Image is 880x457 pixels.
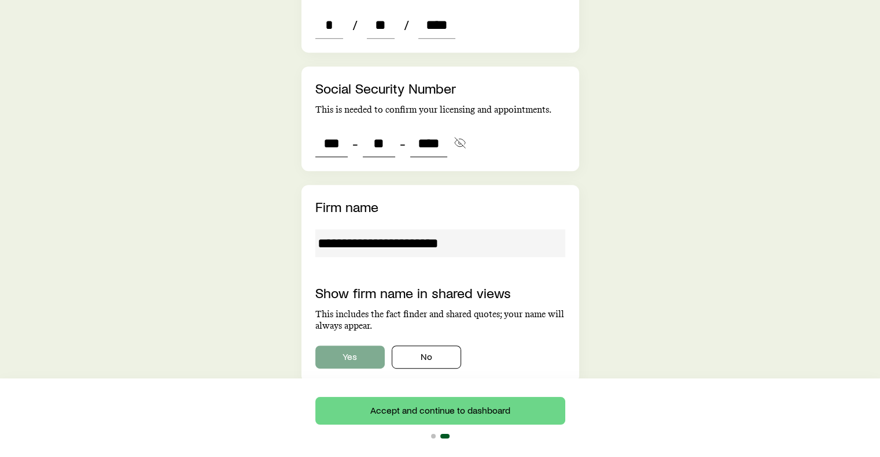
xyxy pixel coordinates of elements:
[315,80,456,96] label: Social Security Number
[400,135,406,151] span: -
[392,345,461,369] button: No
[315,198,378,215] label: Firm name
[399,17,414,33] span: /
[315,104,565,116] p: This is needed to confirm your licensing and appointments.
[315,345,385,369] button: Yes
[352,135,358,151] span: -
[315,11,455,39] div: dateOfBirth
[315,309,565,332] p: This includes the fact finder and shared quotes; your name will always appear.
[348,17,362,33] span: /
[315,345,565,369] div: showAgencyNameInSharedViews
[315,397,565,425] button: Accept and continue to dashboard
[315,284,511,301] label: Show firm name in shared views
